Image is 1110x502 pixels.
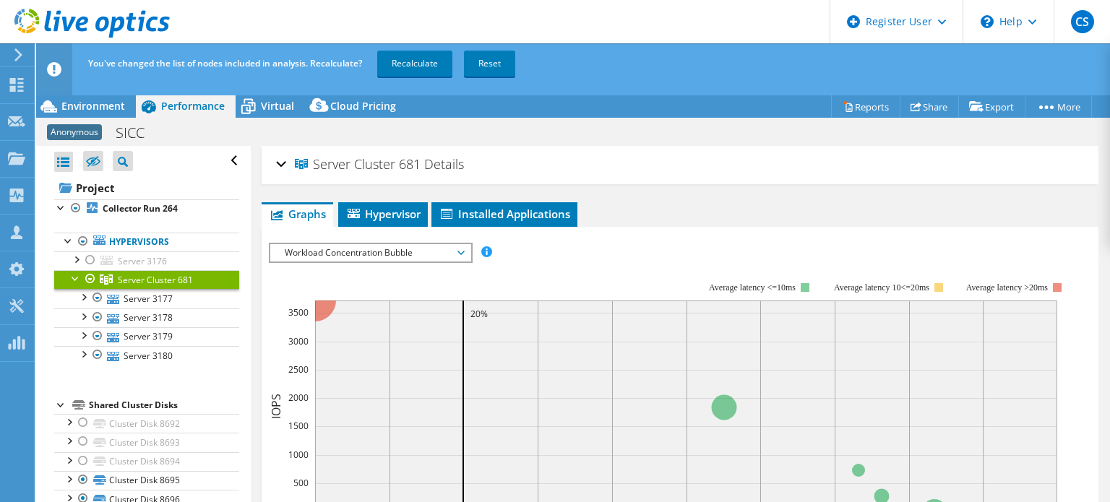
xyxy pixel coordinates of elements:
[103,202,178,215] b: Collector Run 264
[293,477,309,489] text: 500
[161,99,225,113] span: Performance
[470,308,488,320] text: 20%
[54,308,239,327] a: Server 3178
[54,433,239,451] a: Cluster Disk 8693
[54,452,239,471] a: Cluster Disk 8694
[54,251,239,270] a: Server 3176
[330,99,396,113] span: Cloud Pricing
[89,397,239,414] div: Shared Cluster Disks
[54,471,239,490] a: Cluster Disk 8695
[47,124,102,140] span: Anonymous
[709,282,796,293] tspan: Average latency <=10ms
[966,282,1048,293] text: Average latency >20ms
[295,157,421,172] span: Server Cluster 681
[268,393,284,418] text: IOPS
[345,207,421,221] span: Hypervisor
[424,155,464,173] span: Details
[288,306,309,319] text: 3500
[831,95,900,118] a: Reports
[288,391,309,404] text: 2000
[288,449,309,461] text: 1000
[834,282,929,293] tspan: Average latency 10<=20ms
[54,233,239,251] a: Hypervisors
[981,15,994,28] svg: \n
[1071,10,1094,33] span: CS
[439,207,570,221] span: Installed Applications
[54,199,239,218] a: Collector Run 264
[277,244,463,261] span: Workload Concentration Bubble
[1025,95,1092,118] a: More
[54,327,239,346] a: Server 3179
[464,51,515,77] a: Reset
[118,255,167,267] span: Server 3176
[61,99,125,113] span: Environment
[288,420,309,432] text: 1500
[288,363,309,376] text: 2500
[118,274,193,286] span: Server Cluster 681
[288,335,309,347] text: 3000
[54,414,239,433] a: Cluster Disk 8692
[54,176,239,199] a: Project
[261,99,294,113] span: Virtual
[88,57,362,69] span: You've changed the list of nodes included in analysis. Recalculate?
[269,207,326,221] span: Graphs
[54,270,239,289] a: Server Cluster 681
[54,289,239,308] a: Server 3177
[958,95,1025,118] a: Export
[109,125,167,141] h1: SICC
[377,51,452,77] a: Recalculate
[900,95,959,118] a: Share
[54,346,239,365] a: Server 3180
